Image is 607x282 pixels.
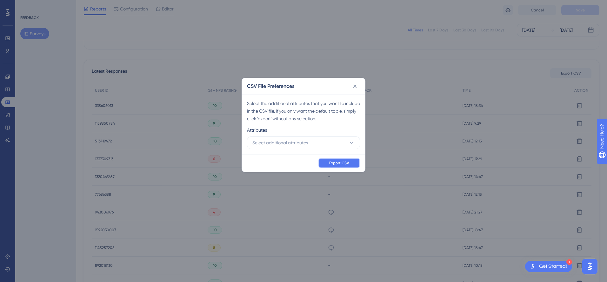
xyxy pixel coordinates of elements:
span: Select additional attributes [252,139,308,147]
span: Export CSV [329,161,349,166]
div: Open Get Started! checklist, remaining modules: 1 [525,261,572,272]
span: Need Help? [15,2,40,9]
div: 1 [566,259,572,265]
div: Get Started! [539,263,567,270]
span: Attributes [247,126,267,134]
h2: CSV File Preferences [247,82,294,90]
img: launcher-image-alternative-text [529,263,537,270]
div: Select the additional attributes that you want to include in the CSV file. If you only want the d... [247,100,360,122]
iframe: UserGuiding AI Assistant Launcher [580,257,599,276]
